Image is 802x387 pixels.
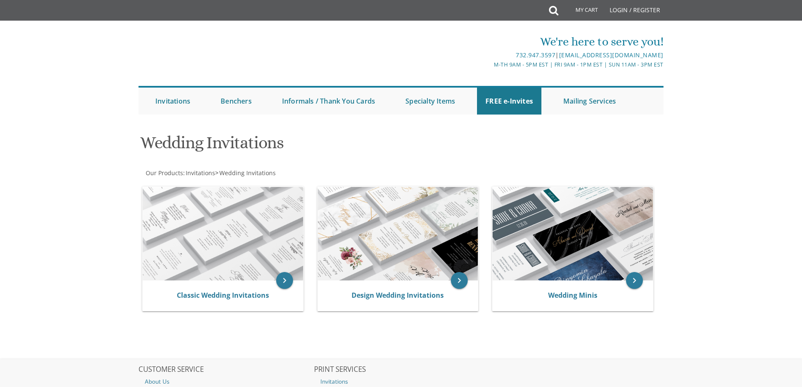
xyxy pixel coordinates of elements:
div: : [139,169,401,177]
span: Invitations [186,169,215,177]
a: FREE e-Invites [477,88,541,115]
img: Classic Wedding Invitations [143,187,303,280]
a: Specialty Items [397,88,464,115]
div: We're here to serve you! [314,33,663,50]
a: Design Wedding Invitations [352,291,444,300]
a: Classic Wedding Invitations [177,291,269,300]
a: Mailing Services [555,88,624,115]
a: Our Products [145,169,183,177]
div: M-Th 9am - 5pm EST | Fri 9am - 1pm EST | Sun 11am - 3pm EST [314,60,663,69]
a: Wedding Invitations [218,169,276,177]
img: Wedding Minis [493,187,653,280]
a: Informals / Thank You Cards [274,88,384,115]
div: | [314,50,663,60]
img: Design Wedding Invitations [318,187,478,280]
h2: PRINT SERVICES [314,366,488,374]
a: Invitations [314,376,488,387]
a: About Us [139,376,313,387]
a: Wedding Minis [548,291,597,300]
a: keyboard_arrow_right [626,272,643,289]
h2: CUSTOMER SERVICE [139,366,313,374]
a: Invitations [185,169,215,177]
h1: Wedding Invitations [140,133,484,158]
a: keyboard_arrow_right [451,272,468,289]
a: Benchers [212,88,260,115]
a: keyboard_arrow_right [276,272,293,289]
a: 732.947.3597 [516,51,555,59]
a: My Cart [557,1,604,22]
span: Wedding Invitations [219,169,276,177]
a: Invitations [147,88,199,115]
a: [EMAIL_ADDRESS][DOMAIN_NAME] [559,51,663,59]
span: > [215,169,276,177]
